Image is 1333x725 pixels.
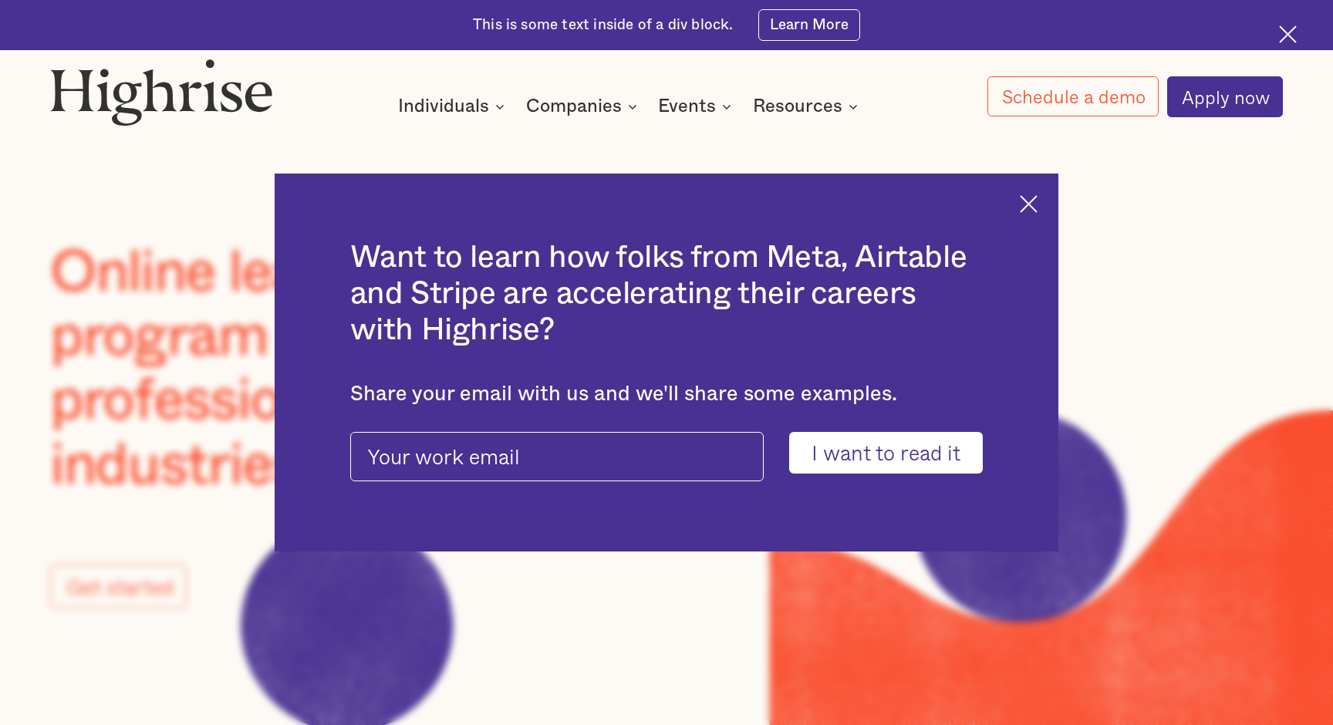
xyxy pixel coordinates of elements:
[398,97,509,116] div: Individuals
[753,97,862,116] div: Resources
[350,432,764,482] input: Your work email
[50,59,273,126] img: Highrise logo
[789,432,983,474] input: I want to read it
[658,97,736,116] div: Events
[753,97,842,116] div: Resources
[987,76,1159,116] a: Schedule a demo
[658,97,716,116] div: Events
[473,15,734,35] div: This is some text inside of a div block.
[526,97,622,116] div: Companies
[758,9,860,41] a: Learn More
[1167,76,1283,117] a: Apply now
[350,240,984,349] h2: Want to learn how folks from Meta, Airtable and Stripe are accelerating their careers with Highrise?
[1279,25,1297,43] img: Cross icon
[1020,195,1038,213] img: Cross icon
[398,97,489,116] div: Individuals
[350,382,984,406] div: Share your email with us and we'll share some examples.
[350,432,984,474] form: pop-up-modal-form
[526,97,642,116] div: Companies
